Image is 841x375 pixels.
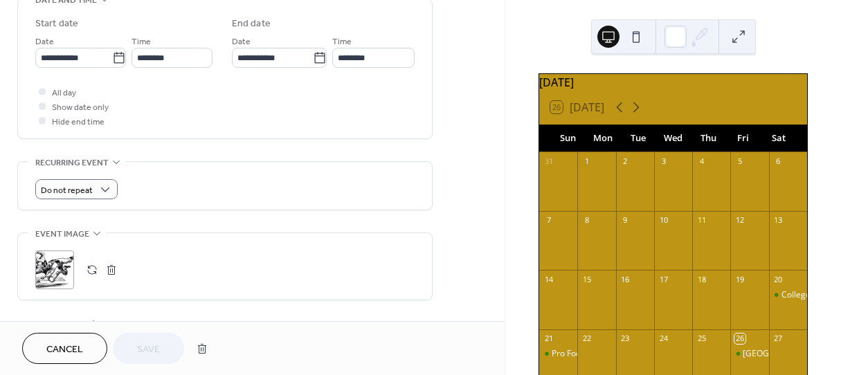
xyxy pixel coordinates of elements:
[581,333,592,344] div: 22
[620,215,631,226] div: 9
[773,274,784,284] div: 20
[552,348,634,360] div: Pro Football Sundays!
[232,35,251,49] span: Date
[769,289,807,301] div: College Football Saturday!
[734,215,745,226] div: 12
[41,183,93,199] span: Do not repeat
[52,86,76,100] span: All day
[761,125,796,152] div: Sat
[22,333,107,364] button: Cancel
[730,348,768,360] div: Santa Anita Park Autumn Meet Opening Day!
[35,317,87,331] span: Event links
[543,215,554,226] div: 7
[543,274,554,284] div: 14
[332,35,352,49] span: Time
[620,156,631,167] div: 2
[658,156,669,167] div: 3
[539,74,807,91] div: [DATE]
[35,35,54,49] span: Date
[539,348,577,360] div: Pro Football Sundays!
[581,274,592,284] div: 15
[658,215,669,226] div: 10
[696,274,707,284] div: 18
[658,333,669,344] div: 24
[46,342,83,357] span: Cancel
[734,274,745,284] div: 19
[658,274,669,284] div: 17
[52,115,105,129] span: Hide end time
[773,215,784,226] div: 13
[620,274,631,284] div: 16
[655,125,691,152] div: Wed
[726,125,761,152] div: Fri
[696,215,707,226] div: 11
[773,333,784,344] div: 27
[550,125,586,152] div: Sun
[132,35,151,49] span: Time
[581,156,592,167] div: 1
[734,156,745,167] div: 5
[35,250,74,289] div: ;
[543,156,554,167] div: 31
[35,227,89,241] span: Event image
[734,333,745,344] div: 26
[543,333,554,344] div: 21
[52,100,109,115] span: Show date only
[35,156,109,170] span: Recurring event
[620,333,631,344] div: 23
[696,333,707,344] div: 25
[691,125,726,152] div: Thu
[773,156,784,167] div: 6
[586,125,621,152] div: Mon
[35,17,78,31] div: Start date
[620,125,655,152] div: Tue
[581,215,592,226] div: 8
[232,17,271,31] div: End date
[696,156,707,167] div: 4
